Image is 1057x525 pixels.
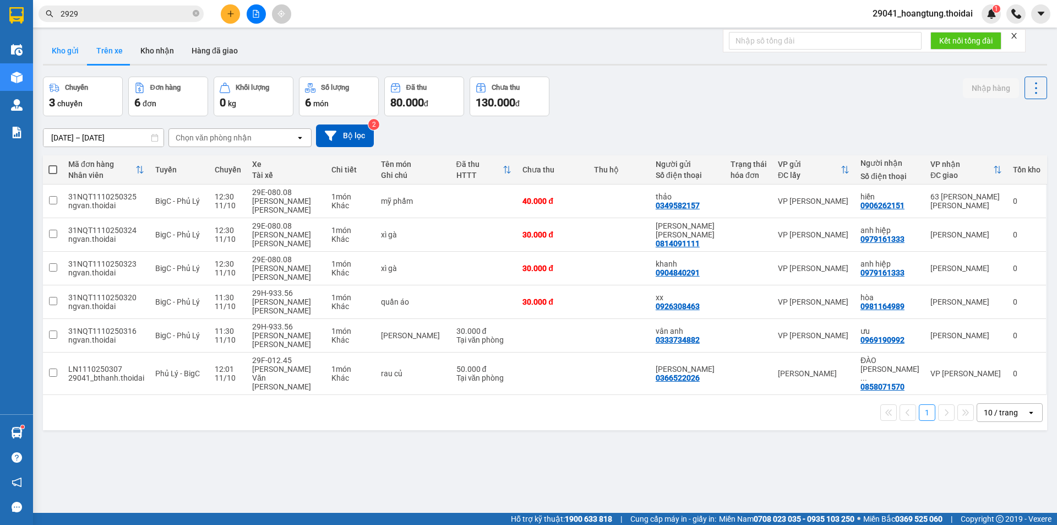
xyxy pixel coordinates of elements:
div: [PERSON_NAME] [930,297,1002,306]
sup: 2 [368,119,379,130]
div: 0814091111 [656,239,700,248]
input: Select a date range. [43,129,164,147]
div: [PERSON_NAME] [778,369,849,378]
div: VP [PERSON_NAME] [778,297,849,306]
div: 1 món [331,293,370,302]
div: 12:30 [215,226,241,235]
span: 29041_hoangtung.thoidai [864,7,982,20]
div: 40.000 đ [522,197,583,205]
div: 11/10 [215,268,241,277]
button: Đơn hàng6đơn [128,77,208,116]
div: anh hiệp [860,226,919,235]
div: [PERSON_NAME] Văn [PERSON_NAME] [252,365,320,391]
div: 0979161333 [860,268,905,277]
div: ĐC lấy [778,171,841,180]
div: 11/10 [215,335,241,344]
div: 0926308463 [656,302,700,311]
div: [PERSON_NAME] [930,264,1002,273]
span: BigC - Phủ Lý [155,264,200,273]
button: Số lượng6món [299,77,379,116]
span: close-circle [193,9,199,19]
div: Chọn văn phòng nhận [176,132,252,143]
span: Cung cấp máy in - giấy in: [630,513,716,525]
div: [PERSON_NAME] [930,230,1002,239]
div: 31NQT1110250320 [68,293,144,302]
div: 0906262151 [860,201,905,210]
div: Chuyến [65,84,88,91]
span: kg [228,99,236,108]
th: Toggle SortBy [925,155,1007,185]
div: ĐC giao [930,171,993,180]
div: 0981164989 [860,302,905,311]
span: BigC - Phủ Lý [155,331,200,340]
div: [PERSON_NAME] [PERSON_NAME] [252,230,320,248]
div: [PERSON_NAME] [PERSON_NAME] [252,197,320,214]
button: Trên xe [88,37,132,64]
svg: open [1027,408,1036,417]
div: hiền [860,192,919,201]
button: plus [221,4,240,24]
div: [PERSON_NAME] [PERSON_NAME] [252,331,320,349]
div: anh hiệp [860,259,919,268]
span: BigC - Phủ Lý [155,297,200,306]
div: 29041_bthanh.thoidai [68,374,144,382]
div: Khác [331,201,370,210]
img: solution-icon [11,127,23,138]
button: caret-down [1031,4,1050,24]
strong: 0708 023 035 - 0935 103 250 [754,515,854,523]
div: xx [656,293,720,302]
img: warehouse-icon [11,72,23,83]
div: 0979161333 [860,235,905,243]
div: Xe [252,160,320,169]
span: ⚪️ [857,517,860,521]
span: Hỗ trợ kỹ thuật: [511,513,612,525]
div: Tại văn phòng [456,374,512,382]
span: aim [277,10,285,18]
div: 0 [1013,230,1040,239]
button: aim [272,4,291,24]
div: Tên món [381,160,445,169]
div: 0 [1013,331,1040,340]
div: Số điện thoại [860,172,919,181]
div: Chi tiết [331,165,370,174]
span: chuyến [57,99,83,108]
div: 11/10 [215,201,241,210]
div: 1 món [331,259,370,268]
div: ưu [860,327,919,335]
button: Nhập hàng [963,78,1019,98]
div: 31NQT1110250323 [68,259,144,268]
span: 1 [994,5,998,13]
div: 0 [1013,264,1040,273]
div: 31NQT1110250324 [68,226,144,235]
span: ... [860,374,867,382]
div: Người nhận [860,159,919,167]
div: 29E-080.08 [252,255,320,264]
div: 29H-933.56 [252,289,320,297]
div: VP nhận [930,160,993,169]
sup: 1 [21,425,24,429]
span: 6 [134,96,140,109]
div: 1 món [331,365,370,374]
div: hòa [860,293,919,302]
div: xì gà [381,264,445,273]
div: 30.000 đ [522,230,583,239]
span: 3 [49,96,55,109]
div: VP [PERSON_NAME] [930,369,1002,378]
div: 0349582157 [656,201,700,210]
span: BigC - Phủ Lý [155,197,200,205]
th: Toggle SortBy [451,155,517,185]
strong: 0369 525 060 [895,515,942,523]
button: file-add [247,4,266,24]
button: Đã thu80.000đ [384,77,464,116]
div: VP [PERSON_NAME] [778,264,849,273]
div: Trạng thái [731,160,767,169]
div: Ghi chú [381,171,445,180]
div: Khác [331,335,370,344]
div: Chuyến [215,165,241,174]
img: phone-icon [1011,9,1021,19]
button: Hàng đã giao [183,37,247,64]
span: Miền Bắc [863,513,942,525]
div: 0366522026 [656,374,700,382]
span: close-circle [193,10,199,17]
div: mỹ phẩm [381,197,445,205]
